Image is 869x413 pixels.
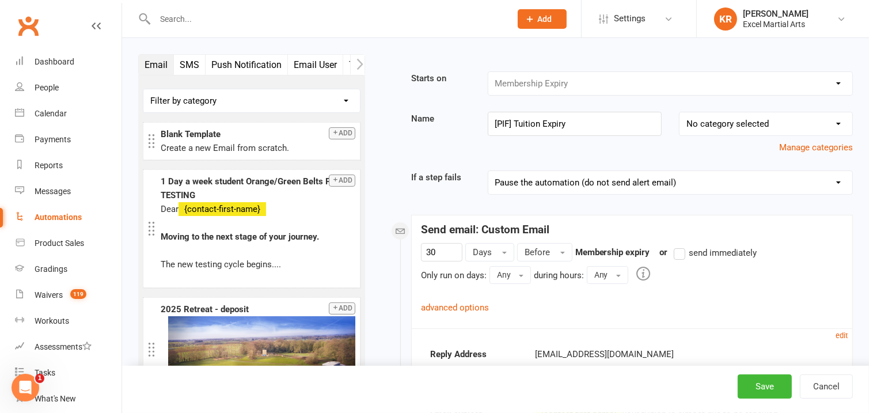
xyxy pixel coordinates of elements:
[403,71,479,85] label: Starts on
[538,14,552,24] span: Add
[343,55,375,75] button: Task
[525,247,550,257] span: Before
[35,316,69,325] div: Workouts
[35,290,63,300] div: Waivers
[779,141,853,154] button: Manage categories
[15,334,122,360] a: Assessments
[421,223,549,236] strong: Send email: Custom Email
[489,266,531,283] button: Any
[15,360,122,386] a: Tasks
[35,394,76,403] div: What's New
[35,83,59,92] div: People
[35,238,84,248] div: Product Sales
[738,374,792,399] button: Save
[329,302,355,315] button: Add
[161,127,355,141] div: Blank Template
[421,302,489,313] a: advanced options
[35,57,74,66] div: Dashboard
[15,256,122,282] a: Gradings
[653,245,757,260] div: or
[422,347,527,361] strong: Reply Address
[161,302,355,316] div: 2025 Retreat - deposit
[421,268,487,282] div: Only run on days:
[15,179,122,204] a: Messages
[518,9,567,29] button: Add
[465,243,514,262] button: Days
[15,101,122,127] a: Calendar
[329,127,355,139] button: Add
[403,112,479,126] label: Name
[15,308,122,334] a: Workouts
[575,247,650,257] strong: Membership expiry
[714,7,737,31] div: KR
[35,374,44,383] span: 1
[35,187,71,196] div: Messages
[35,342,92,351] div: Assessments
[800,374,853,399] button: Cancel
[161,175,355,202] div: 1 Day a week student Orange/Green Belts POST TESTING
[534,268,584,282] div: during hours:
[15,386,122,412] a: What's New
[139,55,174,75] button: Email
[35,135,71,144] div: Payments
[587,266,628,283] button: Any
[35,264,67,274] div: Gradings
[15,230,122,256] a: Product Sales
[15,127,122,153] a: Payments
[473,247,492,257] span: Days
[614,6,646,32] span: Settings
[161,257,355,271] p: The new testing cycle begins....
[403,170,479,184] label: If a step fails
[35,368,55,377] div: Tasks
[836,331,848,340] small: edit
[174,55,206,75] button: SMS
[15,204,122,230] a: Automations
[288,55,343,75] button: Email User
[70,289,86,299] span: 119
[15,153,122,179] a: Reports
[151,11,503,27] input: Search...
[161,202,355,216] p: Dear
[743,19,809,29] div: Excel Martial Arts
[35,161,63,170] div: Reports
[161,232,319,242] b: Moving to the next stage of your journey.
[743,9,809,19] div: [PERSON_NAME]
[517,243,572,262] button: Before
[206,55,288,75] button: Push Notification
[14,12,43,40] a: Clubworx
[35,109,67,118] div: Calendar
[689,246,757,258] span: send immediately
[15,75,122,101] a: People
[526,347,842,361] div: [EMAIL_ADDRESS][DOMAIN_NAME]
[329,175,355,187] button: Add
[35,213,82,222] div: Automations
[15,49,122,75] a: Dashboard
[15,282,122,308] a: Waivers 119
[12,374,39,401] iframe: Intercom live chat
[161,141,355,155] div: Create a new Email from scratch.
